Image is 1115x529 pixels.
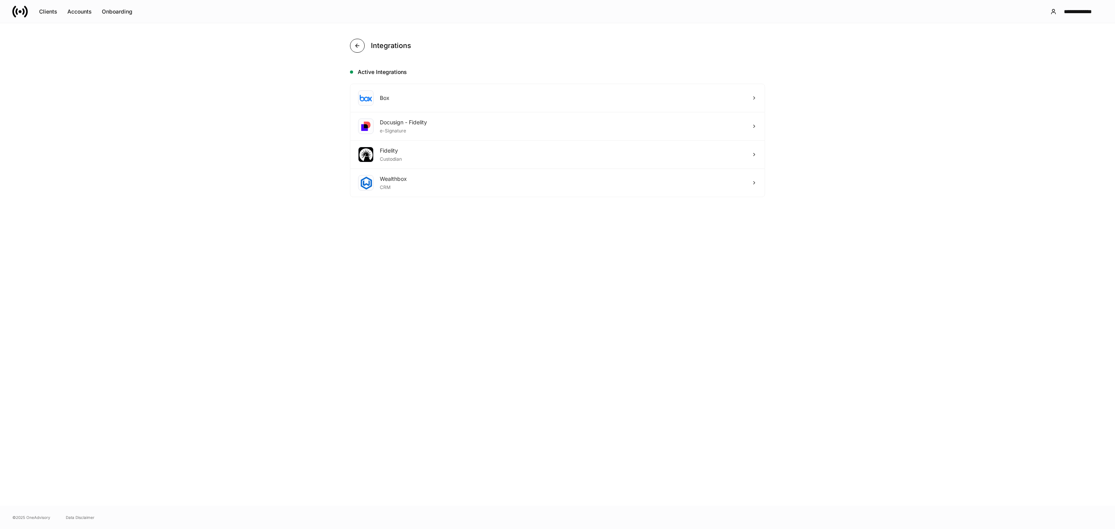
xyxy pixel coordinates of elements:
[380,175,407,183] div: Wealthbox
[34,5,62,18] button: Clients
[39,9,57,14] div: Clients
[380,155,402,162] div: Custodian
[12,514,50,520] span: © 2025 OneAdvisory
[97,5,137,18] button: Onboarding
[380,147,402,155] div: Fidelity
[380,183,407,191] div: CRM
[62,5,97,18] button: Accounts
[380,94,389,102] div: Box
[102,9,132,14] div: Onboarding
[360,94,372,101] img: oYqM9ojoZLfzCHUefNbBcWHcyDPbQKagtYciMC8pFl3iZXy3dU33Uwy+706y+0q2uJ1ghNQf2OIHrSh50tUd9HaB5oMc62p0G...
[371,41,411,50] h4: Integrations
[67,9,92,14] div: Accounts
[358,68,765,76] h5: Active Integrations
[66,514,94,520] a: Data Disclaimer
[380,119,427,126] div: Docusign - Fidelity
[380,126,427,134] div: e-Signature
